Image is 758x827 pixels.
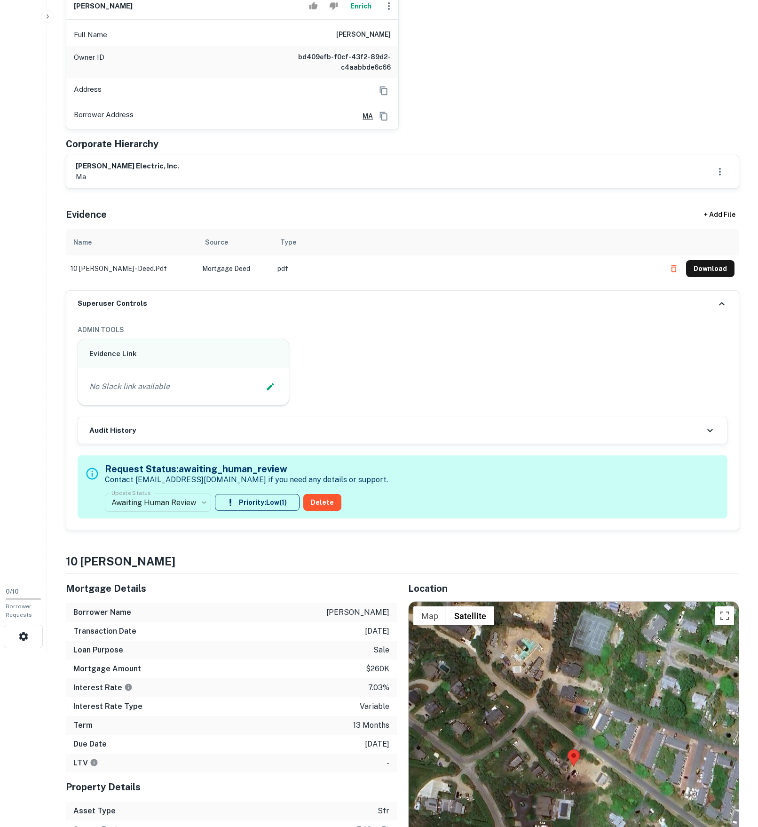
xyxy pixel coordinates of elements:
[89,349,277,359] h6: Evidence Link
[711,752,758,797] iframe: Chat Widget
[336,29,391,40] h6: [PERSON_NAME]
[66,553,739,570] h4: 10 [PERSON_NAME]
[378,805,389,817] p: sfr
[326,607,389,618] p: [PERSON_NAME]
[446,606,494,625] button: Show satellite imagery
[105,462,388,476] h5: Request Status: awaiting_human_review
[273,255,661,282] td: pdf
[73,626,136,637] h6: Transaction Date
[197,229,273,255] th: Source
[360,701,389,712] p: variable
[66,229,739,290] div: scrollable content
[89,425,136,436] h6: Audit History
[280,237,296,248] div: Type
[373,644,389,656] p: sale
[105,474,388,485] p: Contact [EMAIL_ADDRESS][DOMAIN_NAME] if you need any details or support.
[413,606,446,625] button: Show street map
[687,207,752,223] div: + Add File
[74,109,134,123] p: Borrower Address
[73,720,93,731] h6: Term
[89,381,170,392] p: No Slack link available
[215,494,300,511] button: Priority:Low(1)
[76,171,179,183] p: ma
[66,137,158,151] h5: Corporate Hierarchy
[715,606,734,625] button: Toggle fullscreen view
[365,626,389,637] p: [DATE]
[278,52,391,72] h6: bd409efb-f0cf-43f2-89d2-c4aabbde6c66
[66,255,197,282] td: 10 [PERSON_NAME] - deed.pdf
[76,161,179,172] h6: [PERSON_NAME] electric, inc.
[387,757,389,769] p: -
[273,229,661,255] th: Type
[197,255,273,282] td: Mortgage Deed
[73,805,116,817] h6: Asset Type
[90,758,98,767] svg: LTVs displayed on the website are for informational purposes only and may be reported incorrectly...
[377,109,391,123] button: Copy Address
[66,207,107,222] h5: Evidence
[73,607,131,618] h6: Borrower Name
[686,260,734,277] button: Download
[303,494,341,511] button: Delete
[78,298,147,309] h6: Superuser Controls
[74,1,133,12] h6: [PERSON_NAME]
[78,325,727,335] h6: ADMIN TOOLS
[124,683,133,692] svg: The interest rates displayed on the website are for informational purposes only and may be report...
[377,84,391,98] button: Copy Address
[73,757,98,769] h6: LTV
[74,84,102,98] p: Address
[366,663,389,675] p: $260k
[73,701,142,712] h6: Interest Rate Type
[408,581,739,596] h5: Location
[66,780,397,794] h5: Property Details
[665,261,682,276] button: Delete file
[66,581,397,596] h5: Mortgage Details
[73,663,141,675] h6: Mortgage Amount
[74,52,104,72] p: Owner ID
[353,720,389,731] p: 13 months
[6,588,19,595] span: 0 / 10
[355,111,373,121] a: MA
[105,489,211,516] div: Awaiting Human Review
[205,237,228,248] div: Source
[73,644,123,656] h6: Loan Purpose
[111,489,150,497] label: Update Status
[73,739,107,750] h6: Due Date
[263,380,277,394] button: Edit Slack Link
[66,229,197,255] th: Name
[368,682,389,693] p: 7.03%
[74,29,107,40] p: Full Name
[73,682,133,693] h6: Interest Rate
[73,237,92,248] div: Name
[365,739,389,750] p: [DATE]
[6,603,32,618] span: Borrower Requests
